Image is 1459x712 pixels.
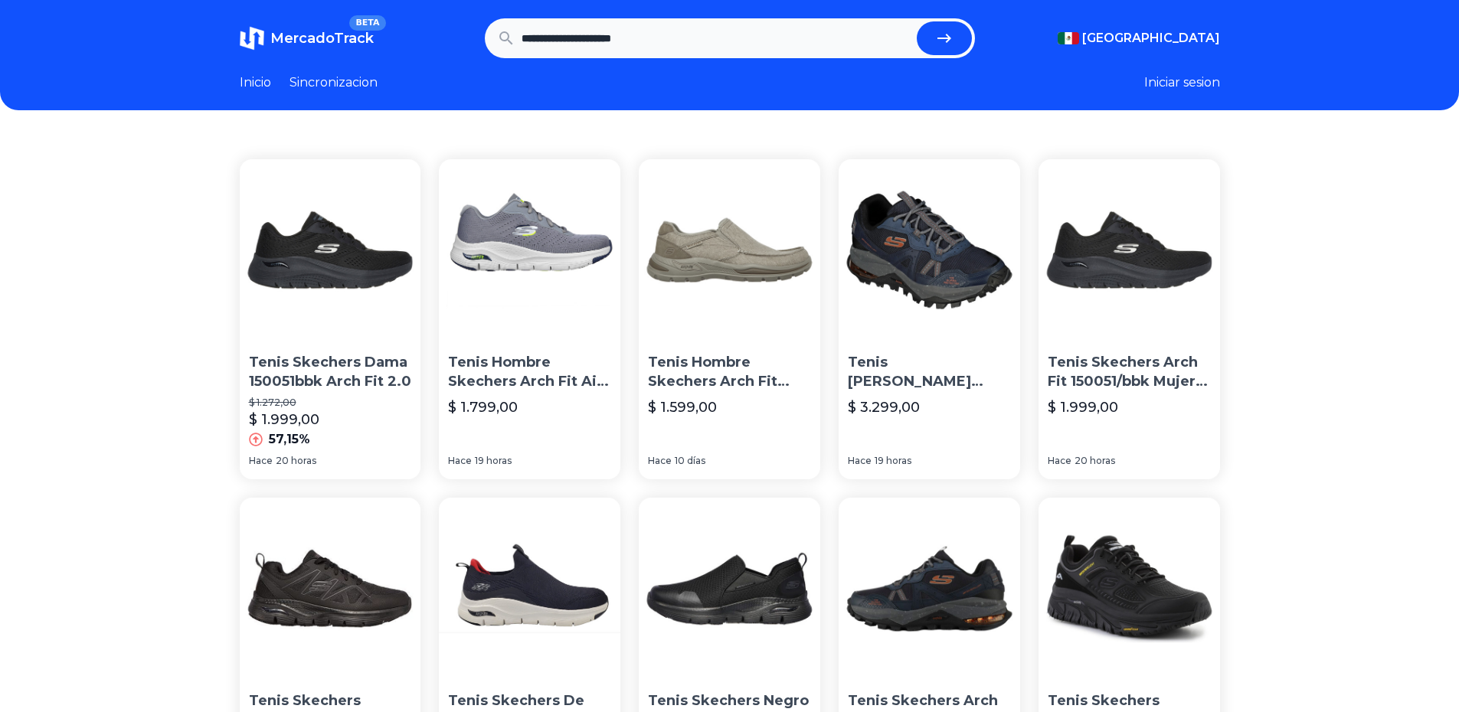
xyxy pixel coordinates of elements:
[475,455,512,467] span: 19 horas
[448,455,472,467] span: Hace
[1039,159,1220,479] a: Tenis Skechers Arch Fit 150051/bbk Mujer SportTenis Skechers Arch Fit 150051/bbk Mujer Sport$ 1.9...
[675,455,705,467] span: 10 días
[848,455,872,467] span: Hace
[875,455,911,467] span: 19 horas
[240,26,264,51] img: MercadoTrack
[839,159,1020,341] img: Tenis Caballero Skechers Arch Fit Trail Air 237550 Original
[240,159,421,479] a: Tenis Skechers Dama 150051bbk Arch Fit 2.0Tenis Skechers Dama 150051bbk Arch Fit 2.0$ 1.272,00$ 1...
[249,397,412,409] p: $ 1.272,00
[1075,455,1115,467] span: 20 horas
[1048,353,1211,391] p: Tenis Skechers Arch Fit 150051/bbk Mujer Sport
[848,353,1011,391] p: Tenis [PERSON_NAME] Skechers Arch Fit Trail Air 237550 Original
[240,26,374,51] a: MercadoTrackBETA
[1058,32,1079,44] img: Mexico
[639,498,820,679] img: Tenis Skechers Negro Arch Fit 200026blk
[290,73,378,92] a: Sincronizacion
[276,455,316,467] span: 20 horas
[639,159,820,341] img: Tenis Hombre Skechers Arch Fit Transpirables
[1144,73,1220,92] button: Iniciar sesion
[1058,29,1220,47] button: [GEOGRAPHIC_DATA]
[839,159,1020,479] a: Tenis Caballero Skechers Arch Fit Trail Air 237550 OriginalTenis [PERSON_NAME] Skechers Arch Fit ...
[1048,455,1071,467] span: Hace
[1039,498,1220,679] img: Tenis Skechers Hombre Arch Fit Road Walker Casual Original
[249,409,319,430] p: $ 1.999,00
[448,353,611,391] p: Tenis Hombre Skechers Arch Fit Air Cooled [MEDICAL_DATA]
[270,30,374,47] span: MercadoTrack
[1039,159,1220,341] img: Tenis Skechers Arch Fit 150051/bbk Mujer Sport
[439,159,620,479] a: Tenis Hombre Skechers Arch Fit Air Cooled Memory FoamTenis Hombre Skechers Arch Fit Air Cooled [M...
[249,455,273,467] span: Hace
[1048,397,1118,418] p: $ 1.999,00
[349,15,385,31] span: BETA
[448,397,518,418] p: $ 1.799,00
[848,397,920,418] p: $ 3.299,00
[249,353,412,391] p: Tenis Skechers Dama 150051bbk Arch Fit 2.0
[1082,29,1220,47] span: [GEOGRAPHIC_DATA]
[839,498,1020,679] img: Tenis Skechers Arch Fit Trail Air Hombre 237550nvor
[648,397,717,418] p: $ 1.599,00
[240,159,421,341] img: Tenis Skechers Dama 150051bbk Arch Fit 2.0
[240,498,421,679] img: Tenis Skechers Hombre Arch Fit Axtell Original Casual
[439,498,620,679] img: Tenis Skechers De Hombre Arch Fit Ascension Est 232404
[639,159,820,479] a: Tenis Hombre Skechers Arch Fit TranspirablesTenis Hombre Skechers Arch Fit Transpirables$ 1.599,0...
[648,353,811,391] p: Tenis Hombre Skechers Arch Fit Transpirables
[240,73,271,92] a: Inicio
[648,455,672,467] span: Hace
[269,430,310,449] p: 57,15%
[439,159,620,341] img: Tenis Hombre Skechers Arch Fit Air Cooled Memory Foam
